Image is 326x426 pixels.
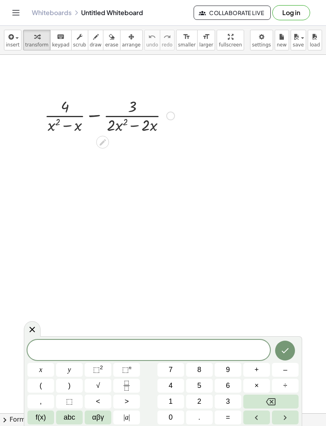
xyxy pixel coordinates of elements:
span: ⬚ [66,396,73,407]
button: undoundo [144,30,160,50]
button: Collaborate Live [194,6,271,20]
span: ) [68,380,71,391]
button: Times [243,379,270,393]
button: 3 [215,395,241,409]
button: . [186,411,213,424]
button: Done [275,341,295,360]
button: Less than [85,395,111,409]
span: smaller [178,42,196,48]
button: settings [250,30,273,50]
span: × [254,380,259,391]
button: Plus [243,363,270,377]
span: fullscreen [219,42,242,48]
button: fullscreen [217,30,244,50]
button: erase [103,30,120,50]
span: 9 [226,364,230,375]
button: Greater than [113,395,140,409]
a: Whiteboards [32,9,72,17]
button: format_sizesmaller [176,30,198,50]
button: redoredo [160,30,175,50]
button: y [56,363,83,377]
button: 7 [157,363,184,377]
span: 0 [169,412,173,423]
button: Fraction [113,379,140,393]
button: ( [27,379,54,393]
button: Squared [85,363,111,377]
button: 2 [186,395,213,409]
i: redo [163,32,171,42]
span: | [128,413,130,421]
button: 1 [157,395,184,409]
span: ( [40,380,42,391]
span: + [254,364,259,375]
span: = [226,412,230,423]
span: arrange [122,42,141,48]
button: draw [88,30,104,50]
button: insert [4,30,21,50]
button: new [275,30,289,50]
span: redo [162,42,173,48]
span: keypad [52,42,70,48]
span: αβγ [92,412,104,423]
button: transform [23,30,50,50]
span: x [39,364,43,375]
button: ) [56,379,83,393]
span: draw [90,42,102,48]
button: load [308,30,322,50]
button: Functions [27,411,54,424]
button: 0 [157,411,184,424]
i: keyboard [57,32,64,42]
span: √ [96,380,100,391]
button: 8 [186,363,213,377]
span: > [124,396,129,407]
button: 9 [215,363,241,377]
button: 4 [157,379,184,393]
span: ⬚ [122,366,129,374]
i: undo [148,32,156,42]
span: . [198,412,200,423]
span: erase [105,42,118,48]
button: Minus [272,363,299,377]
span: load [310,42,320,48]
span: undo [146,42,158,48]
span: scrub [73,42,86,48]
sup: n [129,364,132,370]
span: y [68,364,71,375]
sup: 2 [100,364,103,370]
span: insert [6,42,19,48]
span: 1 [169,396,173,407]
button: arrange [120,30,143,50]
span: larger [199,42,213,48]
button: save [291,30,306,50]
button: Toggle navigation [10,6,22,19]
button: x [27,363,54,377]
button: Superscript [113,363,140,377]
span: 2 [197,396,201,407]
button: Alphabet [56,411,83,424]
span: 3 [226,396,230,407]
span: f(x) [36,412,46,423]
span: ÷ [283,380,287,391]
button: format_sizelarger [197,30,215,50]
button: 5 [186,379,213,393]
i: format_size [202,32,210,42]
span: | [124,413,125,421]
button: scrub [71,30,88,50]
button: keyboardkeypad [50,30,72,50]
span: 7 [169,364,173,375]
span: 5 [197,380,201,391]
button: , [27,395,54,409]
button: Right arrow [272,411,299,424]
button: 6 [215,379,241,393]
i: format_size [183,32,190,42]
span: new [277,42,287,48]
div: Edit math [96,136,109,148]
span: , [40,396,42,407]
span: ⬚ [93,366,100,374]
span: 6 [226,380,230,391]
span: – [283,364,287,375]
span: transform [25,42,49,48]
span: settings [252,42,271,48]
span: < [96,396,100,407]
span: Collaborate Live [200,9,264,16]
